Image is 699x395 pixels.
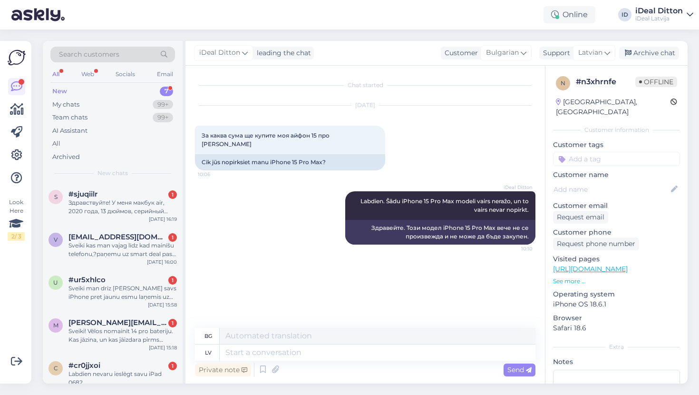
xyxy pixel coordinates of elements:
div: 1 [168,276,177,285]
div: Socials [114,68,137,80]
input: Add a tag [553,152,680,166]
div: Sveiki man drīz [PERSON_NAME] savs iPhone pret jaunu esmu laņemis uz smart ideal kas man vajag lī... [68,284,177,301]
div: 7 [160,87,173,96]
p: Customer name [553,170,680,180]
div: Archive chat [619,47,679,59]
div: All [52,139,60,148]
div: 99+ [153,113,173,122]
div: Chat started [195,81,535,89]
div: Здравейте. Този модел iPhone 15 Pro Max вече не се произвежда и не може да бъде закупен. [345,220,535,245]
p: Safari 18.6 [553,323,680,333]
p: Customer tags [553,140,680,150]
div: Customer information [553,126,680,134]
span: New chats [97,169,128,178]
div: Cik jūs nopirksiet manu iPhone 15 Pro Max? [195,154,385,170]
div: bg [204,328,212,344]
div: Sveiki kas man vajag līdz kad mainīšu telefonu,?paņemu uz smart deal pase ID vai kāds līgums kast... [68,241,177,258]
p: Customer phone [553,227,680,237]
div: [DATE] 16:19 [149,216,177,223]
div: Archived [52,152,80,162]
span: iDeal Ditton [199,48,240,58]
span: m [53,322,58,329]
div: [DATE] 15:18 [149,344,177,351]
span: 10:10 [497,245,533,252]
span: Labdien. Šādu iPhone 15 Pro Max modeli vairs neražo, un to vairs nevar nopirkt. [360,197,530,213]
span: markuss.valukevics@gmail.com [68,318,167,327]
div: # n3xhrnfe [576,76,635,88]
div: Online [544,6,595,23]
div: 1 [168,190,177,199]
div: 1 [168,319,177,327]
p: Notes [553,357,680,367]
div: [DATE] [195,101,535,109]
div: My chats [52,100,79,109]
div: Extra [553,343,680,351]
span: #ur5xhlco [68,276,106,284]
div: Customer [441,48,478,58]
div: lv [205,345,212,361]
span: s [54,193,58,200]
span: Search customers [59,49,119,59]
span: vecuks26@invox.lv [68,233,167,241]
span: Bulgarian [486,48,519,58]
p: Browser [553,313,680,323]
div: [DATE] 15:58 [148,301,177,308]
div: Labdien nevaru ieslēgt savu iPad 0682 [68,370,177,387]
span: Offline [635,77,677,87]
span: iDeal Ditton [497,184,533,191]
div: 2 / 3 [8,232,25,241]
span: v [54,236,58,243]
input: Add name [553,184,669,195]
div: Web [79,68,96,80]
div: Request email [553,211,608,224]
div: iDeal Ditton [635,7,683,15]
img: Askly Logo [8,49,26,67]
div: [DATE] 16:00 [147,258,177,266]
div: leading the chat [253,48,311,58]
span: Latvian [578,48,602,58]
span: u [53,279,58,286]
span: 10:06 [198,171,233,178]
span: n [561,79,565,87]
a: [URL][DOMAIN_NAME] [553,265,628,273]
span: c [54,365,58,372]
p: Visited pages [553,254,680,264]
div: iDeal Latvija [635,15,683,22]
div: Request phone number [553,237,639,250]
div: All [50,68,61,80]
p: Operating system [553,289,680,299]
div: 1 [168,362,177,370]
div: Sveiki! Vēlos nomainīt 14 pro bateriju. Kas jāzina, un kas jāizdara pirms dodos mainīt? [68,327,177,344]
div: 99+ [153,100,173,109]
p: See more ... [553,277,680,286]
span: За каква сума ще купите моя айфон 15 про [PERSON_NAME] [202,132,331,148]
div: Team chats [52,113,87,122]
div: ID [618,8,631,21]
div: Private note [195,364,251,376]
span: #sjuqiilr [68,190,97,198]
div: Look Here [8,198,25,241]
div: 1 [168,233,177,242]
p: Customer email [553,201,680,211]
div: [GEOGRAPHIC_DATA], [GEOGRAPHIC_DATA] [556,97,670,117]
div: Support [539,48,570,58]
span: Send [507,365,532,374]
p: iPhone OS 18.6.1 [553,299,680,309]
div: Здравствуйте! У меня макбук air, 2020 года, 13 дюймов, серийный номер- FVFD5A6YMNHR. Можно ли его... [68,198,177,216]
div: Email [155,68,175,80]
div: New [52,87,67,96]
a: iDeal DittoniDeal Latvija [635,7,693,22]
div: AI Assistant [52,126,87,136]
span: #cr0jjxoi [68,361,100,370]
